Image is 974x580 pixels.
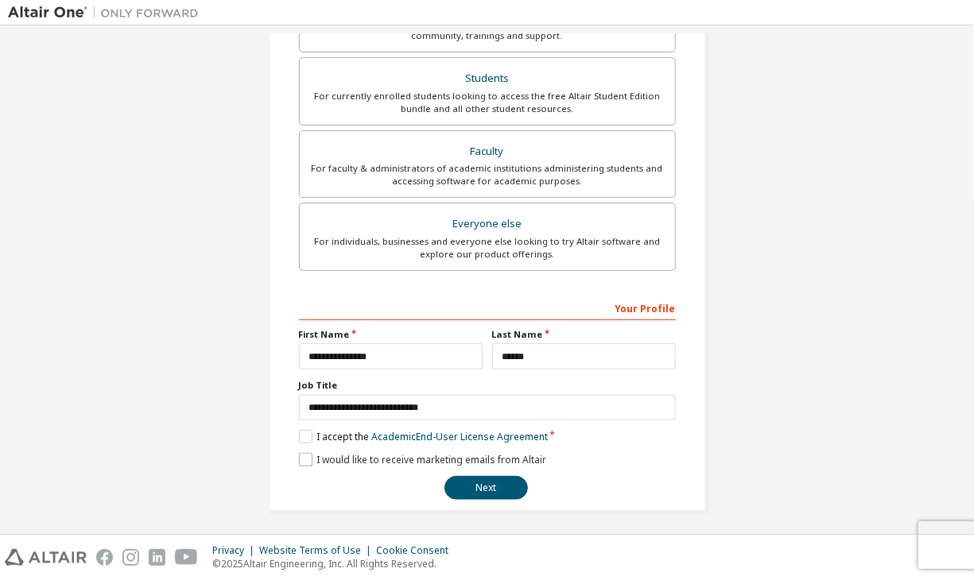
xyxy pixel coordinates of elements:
[309,90,666,115] div: For currently enrolled students looking to access the free Altair Student Edition bundle and all ...
[299,295,676,320] div: Your Profile
[96,549,113,566] img: facebook.svg
[309,141,666,163] div: Faculty
[175,549,198,566] img: youtube.svg
[212,544,259,557] div: Privacy
[299,430,548,443] label: I accept the
[371,430,548,443] a: Academic End-User License Agreement
[212,557,458,570] p: © 2025 Altair Engineering, Inc. All Rights Reserved.
[309,235,666,261] div: For individuals, businesses and everyone else looking to try Altair software and explore our prod...
[492,328,676,341] label: Last Name
[259,544,376,557] div: Website Terms of Use
[309,68,666,90] div: Students
[149,549,165,566] img: linkedin.svg
[299,328,483,341] label: First Name
[309,162,666,188] div: For faculty & administrators of academic institutions administering students and accessing softwa...
[299,379,676,392] label: Job Title
[444,476,528,500] button: Next
[299,453,546,466] label: I would like to receive marketing emails from Altair
[122,549,139,566] img: instagram.svg
[8,5,207,21] img: Altair One
[309,213,666,235] div: Everyone else
[376,544,458,557] div: Cookie Consent
[5,549,87,566] img: altair_logo.svg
